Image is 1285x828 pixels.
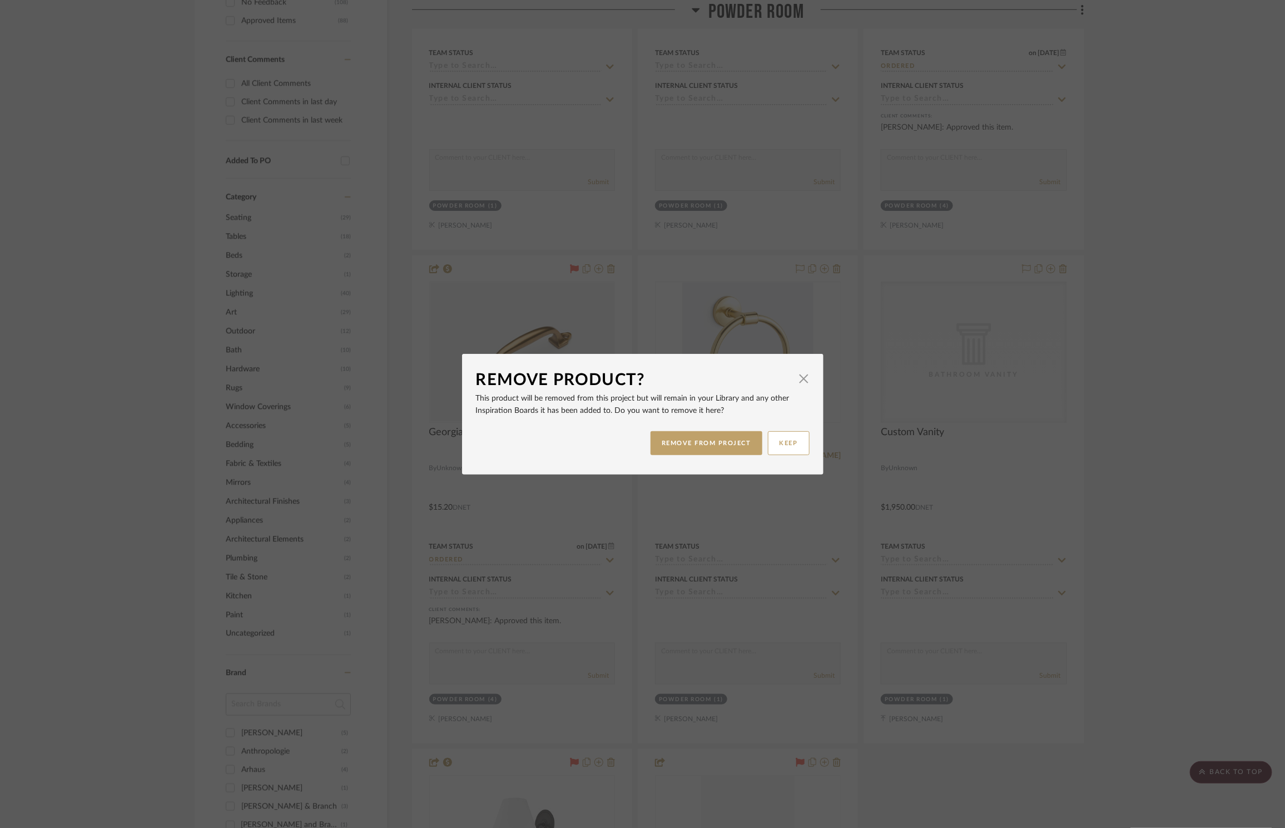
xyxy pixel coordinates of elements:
div: Remove Product? [476,368,793,392]
button: KEEP [768,431,810,455]
button: REMOVE FROM PROJECT [651,431,762,455]
button: Close [793,368,815,390]
p: This product will be removed from this project but will remain in your Library and any other Insp... [476,392,810,417]
dialog-header: Remove Product? [476,368,810,392]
